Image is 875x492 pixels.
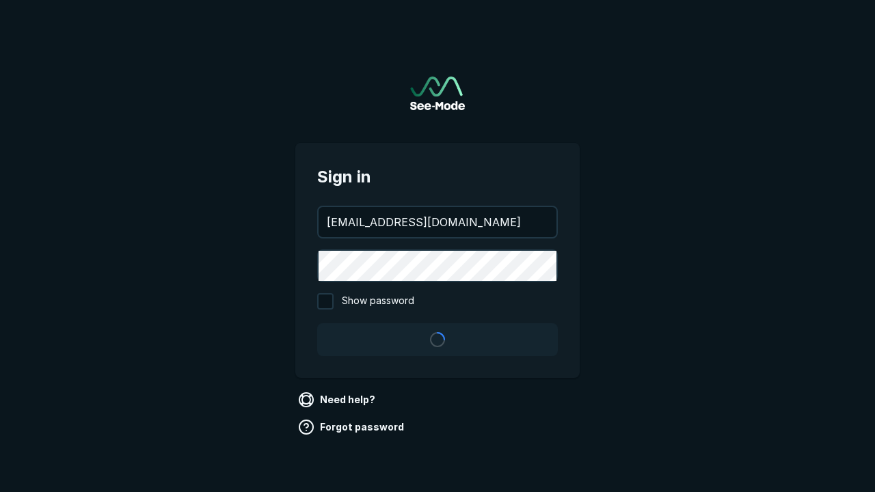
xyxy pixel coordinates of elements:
span: Show password [342,293,414,310]
a: Need help? [295,389,381,411]
a: Go to sign in [410,77,465,110]
span: Sign in [317,165,558,189]
input: your@email.com [319,207,556,237]
img: See-Mode Logo [410,77,465,110]
a: Forgot password [295,416,409,438]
